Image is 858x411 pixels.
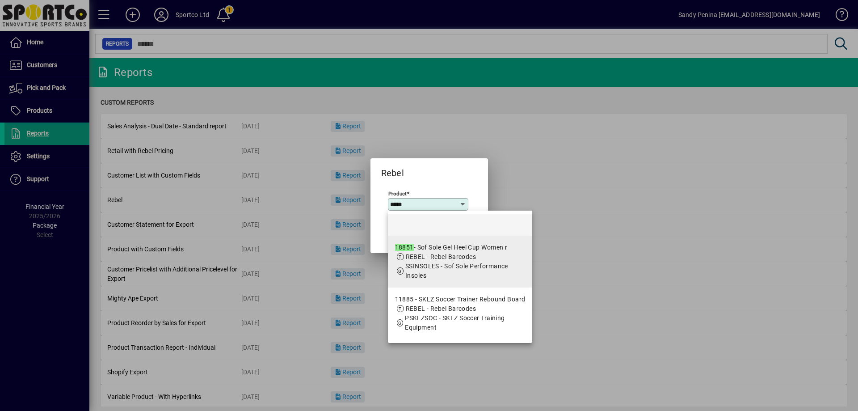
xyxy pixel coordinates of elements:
[405,314,505,331] span: PSKLZSOC - SKLZ Soccer Training Equipment
[406,253,476,260] span: REBEL - Rebel Barcodes
[406,305,476,312] span: REBEL - Rebel Barcodes
[388,288,533,339] mat-option: 11885 - SKLZ Soccer Trainer Rebound Board
[395,295,526,304] div: 11885 - SKLZ Soccer Trainer Rebound Board
[395,243,526,252] div: - Sof Sole Gel Heel Cup Women r
[395,244,414,251] em: 18851
[388,190,407,196] mat-label: Product
[388,236,533,288] mat-option: 18851 - Sof Sole Gel Heel Cup Women r
[405,263,508,279] span: SSINSOLES - Sof Sole Performance Insoles
[370,158,415,180] h2: Rebel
